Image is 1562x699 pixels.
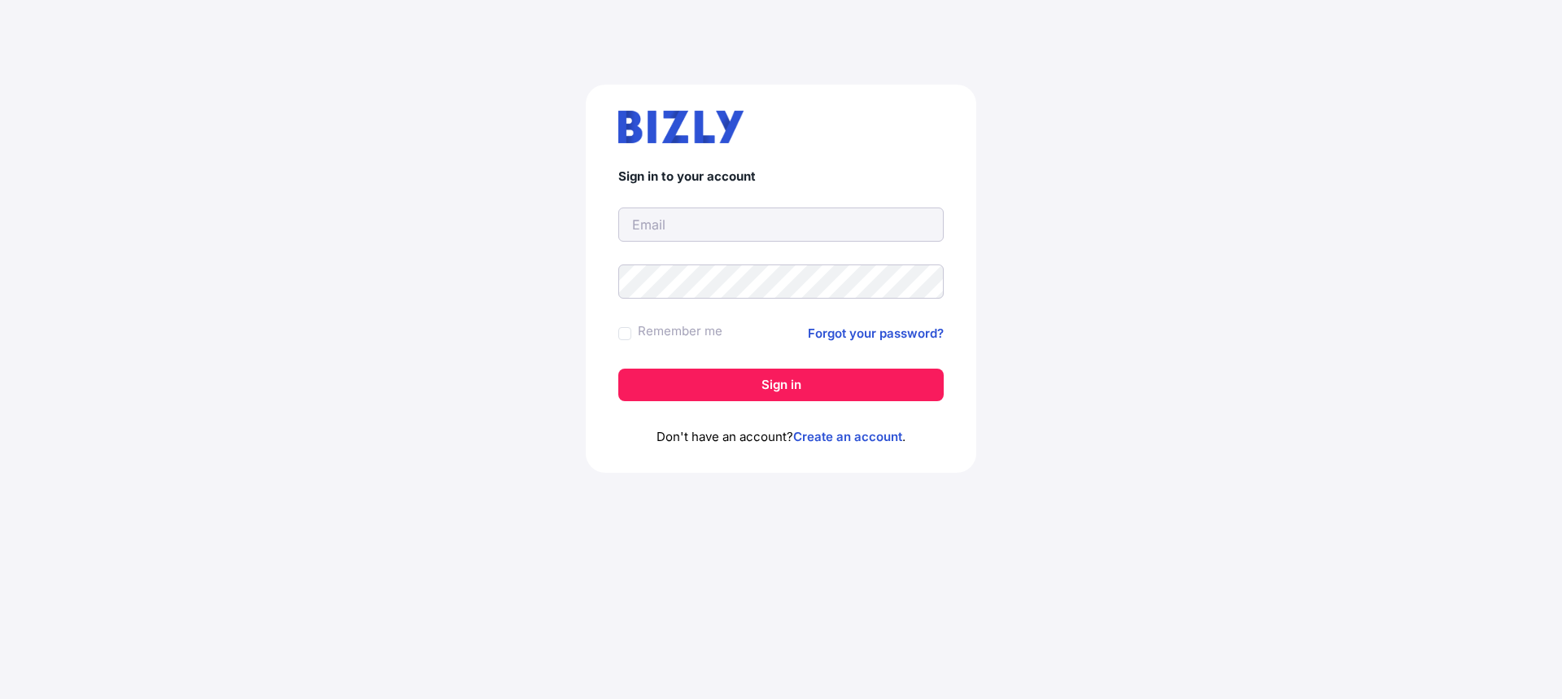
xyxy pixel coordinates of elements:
label: Remember me [638,321,722,341]
a: Forgot your password? [808,324,944,343]
h4: Sign in to your account [618,169,944,185]
a: Create an account [793,429,902,444]
input: Email [618,208,944,242]
img: bizly_logo.svg [618,111,744,143]
button: Sign in [618,369,944,401]
p: Don't have an account? . [618,427,944,447]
